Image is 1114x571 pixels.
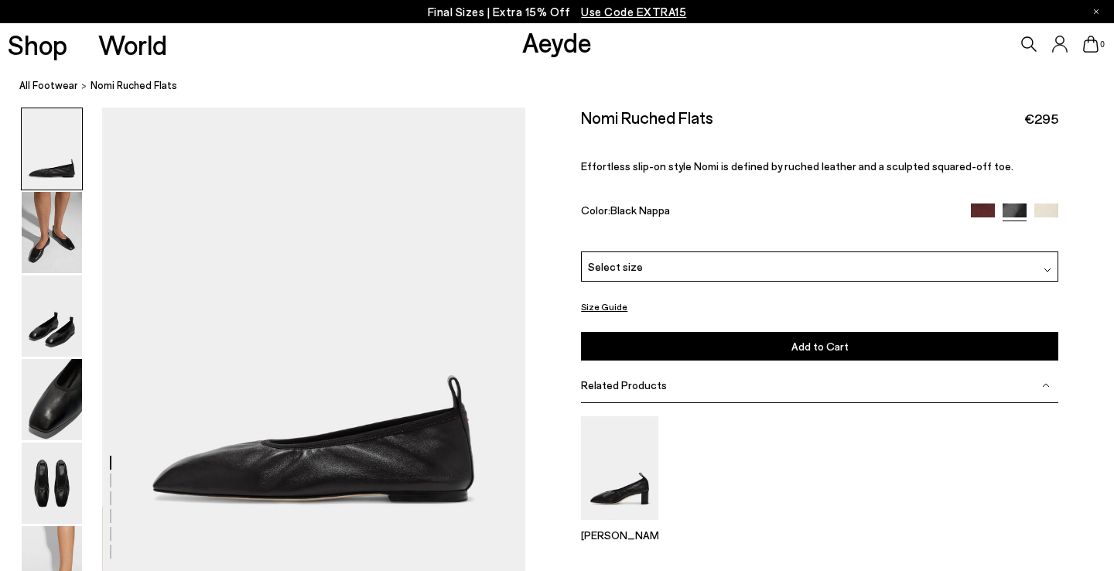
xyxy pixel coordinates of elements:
[22,443,82,524] img: Nomi Ruched Flats - Image 5
[98,31,167,58] a: World
[581,203,955,221] div: Color:
[428,2,687,22] p: Final Sizes | Extra 15% Off
[91,77,177,94] span: Nomi Ruched Flats
[1099,40,1106,49] span: 0
[22,192,82,273] img: Nomi Ruched Flats - Image 2
[19,77,78,94] a: All Footwear
[791,340,849,353] span: Add to Cart
[581,159,1058,173] p: Effortless slip-on style Nomi is defined by ruched leather and a sculpted squared-off toe.
[1024,109,1058,128] span: €295
[1044,266,1051,274] img: svg%3E
[581,332,1058,361] button: Add to Cart
[588,258,643,275] span: Select size
[1083,36,1099,53] a: 0
[19,65,1114,108] nav: breadcrumb
[8,31,67,58] a: Shop
[581,297,627,316] button: Size Guide
[22,108,82,190] img: Nomi Ruched Flats - Image 1
[581,108,713,127] h2: Nomi Ruched Flats
[610,203,670,217] span: Black Nappa
[581,5,686,19] span: Navigate to /collections/ss25-final-sizes
[581,509,658,542] a: Narissa Ruched Pumps [PERSON_NAME]
[581,378,667,391] span: Related Products
[22,275,82,357] img: Nomi Ruched Flats - Image 3
[522,26,592,58] a: Aeyde
[1042,381,1050,389] img: svg%3E
[581,528,658,542] p: [PERSON_NAME]
[581,416,658,519] img: Narissa Ruched Pumps
[22,359,82,440] img: Nomi Ruched Flats - Image 4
